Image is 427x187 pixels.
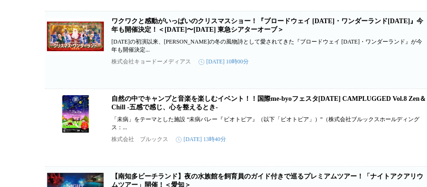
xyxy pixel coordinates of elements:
[111,116,427,132] p: 「未病」をテーマとした施設 “未病バレー『ビオトピア』（以下「ビオトピア」）”（株式会社ブルックスホールディングス：...
[199,58,249,66] time: [DATE] 10時00分
[111,18,423,33] a: ワクワクと感動がいっぱいのクリスマスショー！『ブロードウェイ [DATE]・ワンダーランド[DATE]』今年も開催決定！＜[DATE]〜[DATE] 東急シアターオーブ＞
[111,95,426,111] a: 自然の中でキャンプと音楽を楽しむイベント！！国際me-byoフェスタ[DATE] CAMPLUGGED Vol.8 Zen＆Chill -五感で感じ、心を整えるとき-
[111,58,191,66] p: 株式会社キョードーメディアス
[176,135,226,143] time: [DATE] 13時40分
[47,95,104,133] img: 自然の中でキャンプと音楽を楽しむイベント！！国際me-byoフェスタ2025 CAMPLUGGED Vol.8 Zen＆Chill -五感で感じ、心を整えるとき-
[47,17,104,55] img: ワクワクと感動がいっぱいのクリスマスショー！『ブロードウェイ クリスマス・ワンダーランド2025』今年も開催決定！＜2025年12月13日(土)〜25日(木) 東急シアターオーブ＞
[111,135,168,143] p: 株式会社 ブルックス
[111,38,427,54] p: [DATE]の初演以来、[PERSON_NAME]の冬の風物詩として愛されてきた『ブロードウェイ [DATE]・ワンダーランド』が今年も開催決定...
